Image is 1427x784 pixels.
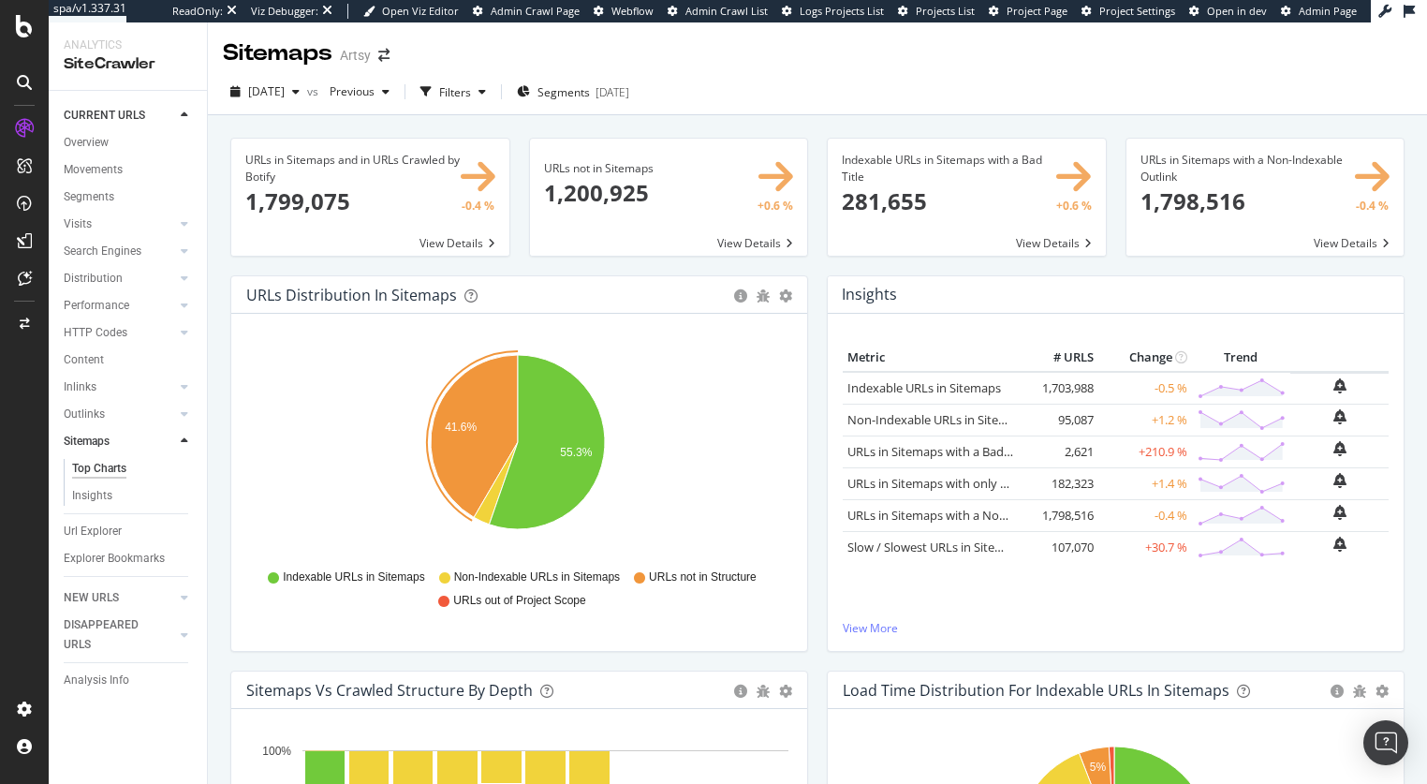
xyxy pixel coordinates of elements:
span: vs [307,83,322,99]
span: Webflow [611,4,654,18]
a: URLs in Sitemaps with a Non-Indexable Outlink [847,507,1110,524]
a: Project Page [989,4,1067,19]
button: Filters [413,77,493,107]
div: bell-plus [1333,505,1346,520]
a: URLs in Sitemaps with a Bad HTTP Status Code [847,443,1107,460]
a: CURRENT URLS [64,106,175,126]
text: 100% [262,745,291,758]
div: bug [757,685,770,698]
a: Webflow [594,4,654,19]
text: 55.3% [560,446,592,459]
div: Open Intercom Messenger [1363,720,1408,765]
span: Indexable URLs in Sitemaps [283,570,424,585]
div: bug [1353,685,1366,698]
span: Admin Crawl List [685,4,768,18]
a: Url Explorer [64,522,194,541]
td: +210.9 % [1098,436,1192,467]
span: Segments [537,84,590,100]
div: Overview [64,133,109,153]
a: Projects List [898,4,975,19]
div: Outlinks [64,405,105,424]
span: URLs not in Structure [649,570,757,585]
div: CURRENT URLS [64,106,145,126]
div: arrow-right-arrow-left [378,49,390,62]
div: ReadOnly: [172,4,223,19]
div: Content [64,350,104,370]
a: Sitemaps [64,432,175,451]
text: 41.6% [445,421,477,434]
a: Non-Indexable URLs in Sitemaps [847,411,1029,428]
th: Metric [843,344,1023,372]
span: Non-Indexable URLs in Sitemaps [454,570,620,585]
div: bell-plus [1333,378,1346,393]
div: bell-plus [1333,473,1346,488]
a: Open in dev [1189,4,1267,19]
div: Search Engines [64,242,141,261]
div: Filters [439,84,471,100]
a: View More [843,620,1389,636]
a: NEW URLS [64,588,175,608]
a: Logs Projects List [782,4,884,19]
div: circle-info [734,685,747,698]
span: Admin Crawl Page [491,4,580,18]
div: Top Charts [72,459,126,479]
div: Analysis Info [64,671,129,690]
td: +1.4 % [1098,467,1192,499]
div: HTTP Codes [64,323,127,343]
td: 107,070 [1023,531,1098,563]
span: Open in dev [1207,4,1267,18]
td: 1,703,988 [1023,372,1098,405]
td: +1.2 % [1098,404,1192,436]
div: bell-plus [1333,409,1346,424]
a: HTTP Codes [64,323,175,343]
button: Previous [322,77,397,107]
div: Insights [72,486,112,506]
a: Distribution [64,269,175,288]
div: NEW URLS [64,588,119,608]
div: gear [779,289,792,303]
div: bell-plus [1333,537,1346,552]
div: Load Time Distribution for Indexable URLs in Sitemaps [843,681,1229,700]
div: Analytics [64,37,192,53]
td: 182,323 [1023,467,1098,499]
td: 2,621 [1023,436,1098,467]
div: Distribution [64,269,123,288]
a: Movements [64,160,194,180]
div: Sitemaps [64,432,110,451]
div: Movements [64,160,123,180]
a: URLs in Sitemaps with only 1 Follow Inlink [847,475,1080,492]
div: bug [757,289,770,303]
text: 5% [1090,761,1107,774]
div: URLs Distribution in Sitemaps [246,286,457,304]
div: Sitemaps [223,37,332,69]
a: Content [64,350,194,370]
span: 2025 Sep. 4th [248,83,285,99]
a: Analysis Info [64,671,194,690]
a: Admin Crawl Page [473,4,580,19]
a: Outlinks [64,405,175,424]
td: +30.7 % [1098,531,1192,563]
a: Open Viz Editor [363,4,459,19]
span: Projects List [916,4,975,18]
a: Admin Crawl List [668,4,768,19]
button: Segments[DATE] [509,77,637,107]
a: Admin Page [1281,4,1357,19]
div: circle-info [734,289,747,303]
span: Logs Projects List [800,4,884,18]
div: [DATE] [596,84,629,100]
a: Performance [64,296,175,316]
a: Search Engines [64,242,175,261]
a: Top Charts [72,459,194,479]
div: Artsy [340,46,371,65]
a: Explorer Bookmarks [64,549,194,569]
div: Performance [64,296,129,316]
div: circle-info [1331,685,1344,698]
button: [DATE] [223,77,307,107]
td: 95,087 [1023,404,1098,436]
div: bell-plus [1333,441,1346,456]
a: Slow / Slowest URLs in Sitemaps [847,539,1025,555]
svg: A chart. [246,344,788,561]
div: Sitemaps vs Crawled Structure by Depth [246,681,533,700]
a: Insights [72,486,194,506]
